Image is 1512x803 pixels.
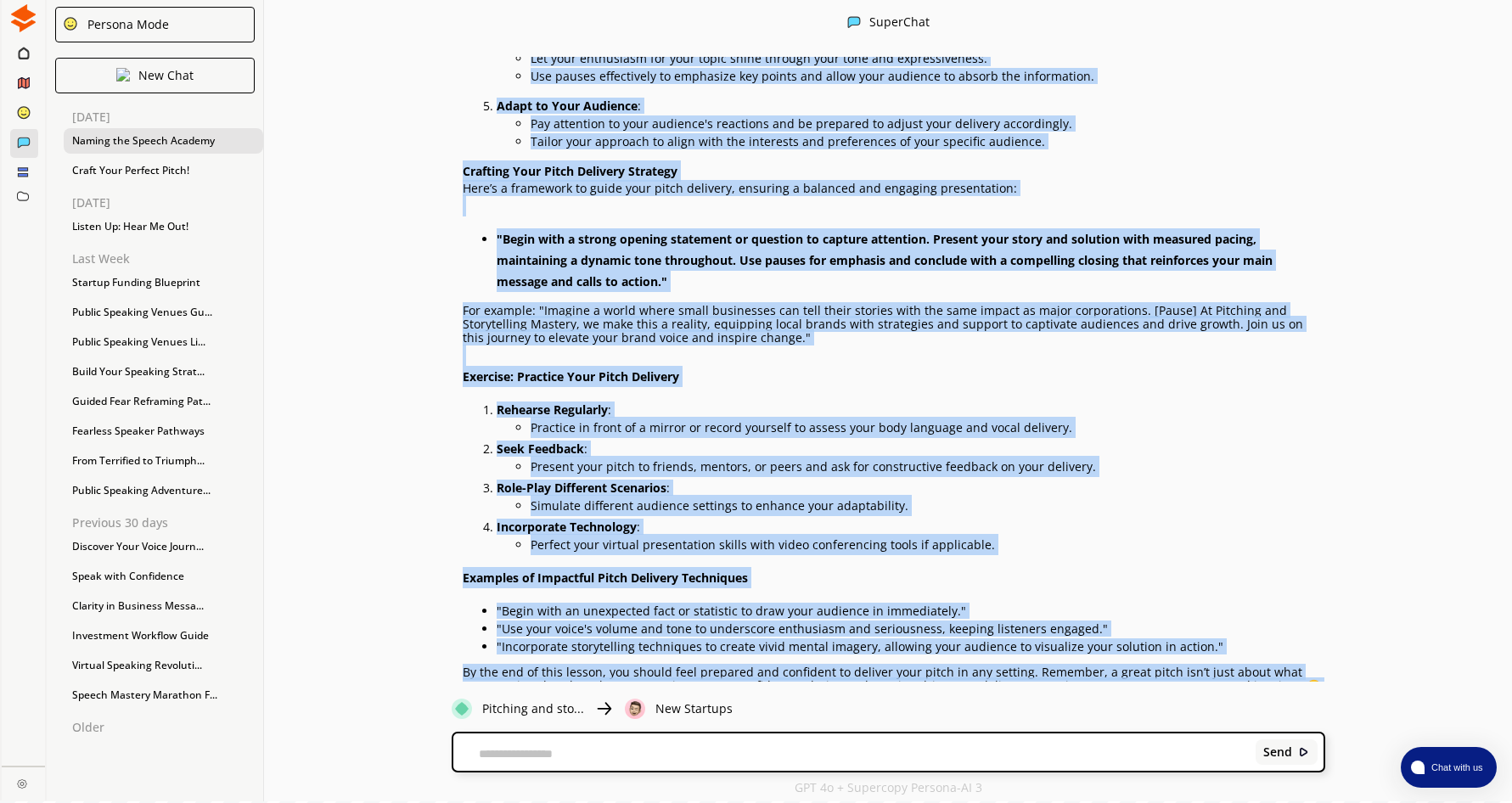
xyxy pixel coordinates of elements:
[72,516,263,530] p: Previous 30 days
[482,702,584,716] p: Pitching and sto...
[72,252,263,266] p: Last Week
[625,699,645,719] img: Close
[64,214,263,239] div: Listen Up: Hear Me Out!
[531,117,1324,131] p: Pay attention to your audience's reactions and be prepared to adjust your delivery accordingly.
[497,231,1273,289] strong: "Begin with a strong opening statement or question to capture attention. Present your story and s...
[64,623,263,649] div: Investment Workflow Guide
[64,448,263,474] div: From Terrified to Triumph...
[64,478,263,503] div: Public Speaking Adventure...
[463,665,1324,693] p: By the end of this lesson, you should feel prepared and confident to deliver your pitch in any se...
[497,441,584,457] strong: Seek Feedback
[497,442,1324,456] p: :
[463,160,1324,182] h4: Crafting Your Pitch Delivery Strategy
[64,359,263,385] div: Build Your Speaking Strat...
[452,699,472,719] img: Close
[497,519,637,535] strong: Incorporate Technology
[116,68,130,81] img: Close
[64,593,263,619] div: Clarity in Business Messa...
[64,300,263,325] div: Public Speaking Venues Gu...
[531,456,1324,477] li: Present your pitch to friends, mentors, or peers and ask for constructive feedback on your delivery.
[531,70,1324,83] p: Use pauses effectively to emphasize key points and allow your audience to absorb the information.
[795,781,982,795] p: GPT 4o + Supercopy Persona-AI 3
[2,766,45,796] a: Close
[64,329,263,355] div: Public Speaking Venues Li...
[64,389,263,414] div: Guided Fear Reframing Pat...
[531,495,1324,516] li: Simulate different audience settings to enhance your adaptability.
[497,480,666,496] strong: Role-Play Different Scenarios
[1401,747,1497,788] button: atlas-launcher
[531,135,1324,149] p: Tailor your approach to align with the interests and preferences of your specific audience.
[64,682,263,708] div: Speech Mastery Marathon F...
[497,403,1324,417] p: :
[847,15,861,29] img: Close
[1298,746,1310,758] img: Close
[64,270,263,295] div: Startup Funding Blueprint
[9,4,37,32] img: Close
[64,534,263,559] div: Discover Your Voice Journ...
[869,15,930,31] div: SuperChat
[72,196,263,210] p: [DATE]
[531,417,1324,438] li: Practice in front of a mirror or record yourself to assess your body language and vocal delivery.
[463,567,1324,588] h4: Examples of Impactful Pitch Delivery Techniques
[64,158,263,183] div: Craft Your Perfect Pitch!
[531,52,1324,65] p: Let your enthusiasm for your topic shine through your tone and expressiveness.
[497,98,638,114] strong: Adapt to Your Audience
[138,69,194,82] p: New Chat
[72,110,263,124] p: [DATE]
[64,128,263,154] div: Naming the Speech Academy
[72,721,263,734] p: Older
[64,738,263,764] div: Authenticity's Paradox
[63,16,78,31] img: Close
[497,99,1324,113] p: :
[463,182,1324,195] p: Here’s a framework to guide your pitch delivery, ensuring a balanced and engaging presentation:
[1263,745,1292,759] b: Send
[463,304,1324,345] p: For example: "Imagine a world where small businesses can tell their stories with the same impact ...
[64,564,263,589] div: Speak with Confidence
[64,418,263,444] div: Fearless Speaker Pathways
[1425,761,1487,774] span: Chat with us
[64,653,263,678] div: Virtual Speaking Revoluti...
[17,778,27,789] img: Close
[497,622,1324,636] p: "Use your voice's volume and tone to underscore enthusiasm and seriousness, keeping listeners eng...
[497,481,1324,495] p: :
[497,520,1324,534] p: :
[655,702,733,716] p: New Startups
[463,366,1324,387] h4: Exercise: Practice Your Pitch Delivery
[497,640,1324,654] p: "Incorporate storytelling techniques to create vivid mental imagery, allowing your audience to vi...
[497,401,608,418] strong: Rehearse Regularly
[82,18,169,31] div: Persona Mode
[594,699,615,719] img: Close
[497,604,1324,618] p: "Begin with an unexpected fact or statistic to draw your audience in immediately."
[531,534,1324,555] li: Perfect your virtual presentation skills with video conferencing tools if applicable.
